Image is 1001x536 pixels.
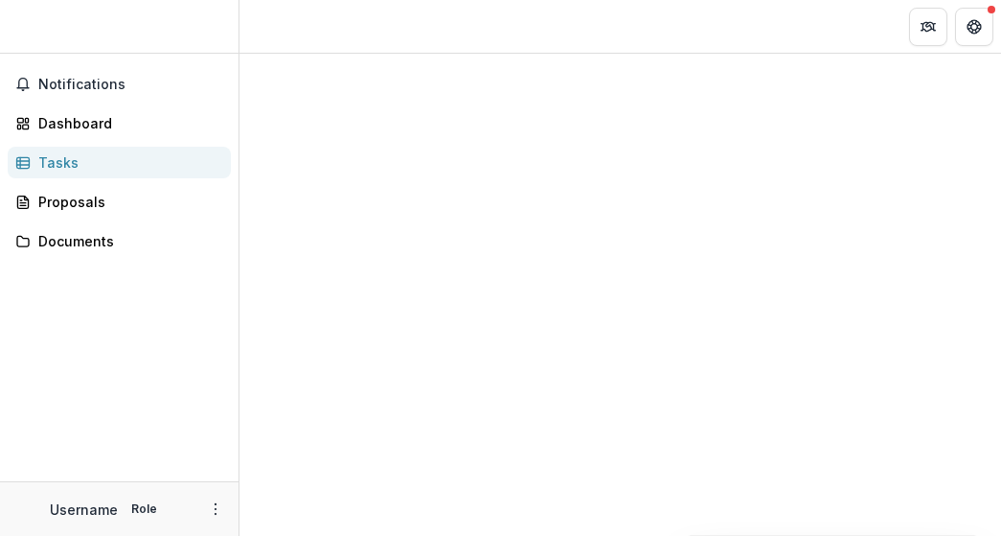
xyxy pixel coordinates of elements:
[909,8,947,46] button: Partners
[8,147,231,178] a: Tasks
[38,231,216,251] div: Documents
[38,77,223,93] span: Notifications
[8,186,231,218] a: Proposals
[38,152,216,173] div: Tasks
[125,501,163,518] p: Role
[204,498,227,521] button: More
[38,192,216,212] div: Proposals
[955,8,993,46] button: Get Help
[8,107,231,139] a: Dashboard
[38,113,216,133] div: Dashboard
[8,69,231,100] button: Notifications
[8,225,231,257] a: Documents
[50,500,118,520] p: Username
